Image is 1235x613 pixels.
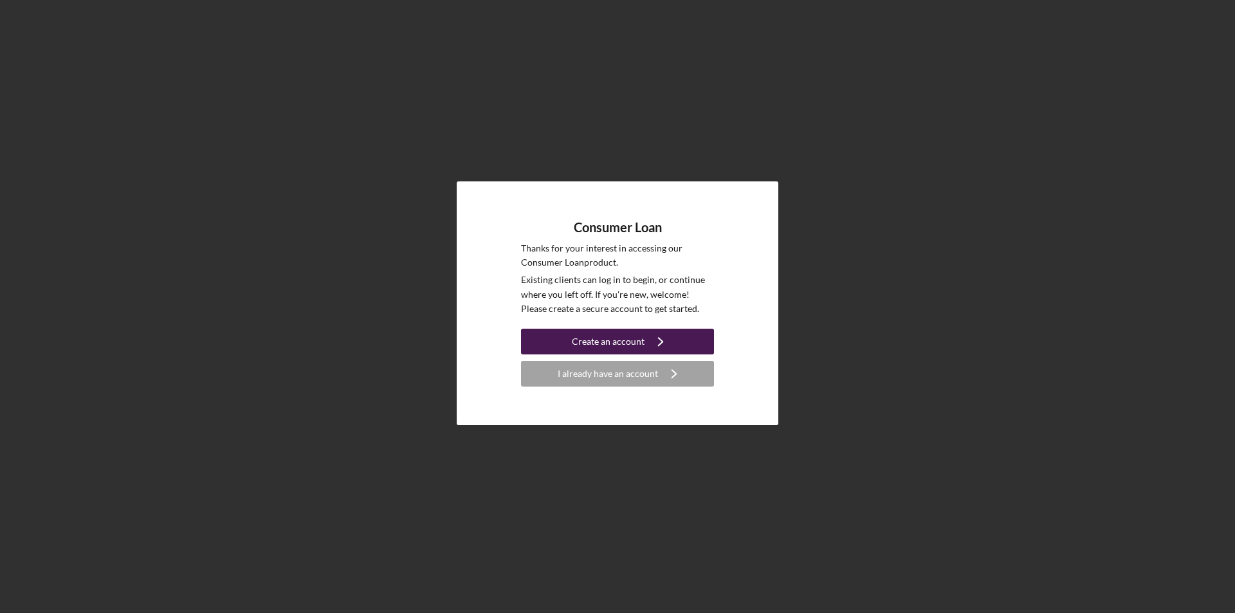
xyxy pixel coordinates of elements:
[574,220,662,235] h4: Consumer Loan
[521,329,714,358] a: Create an account
[558,361,658,387] div: I already have an account
[521,329,714,354] button: Create an account
[572,329,645,354] div: Create an account
[521,361,714,387] button: I already have an account
[521,273,714,316] p: Existing clients can log in to begin, or continue where you left off. If you're new, welcome! Ple...
[521,241,714,270] p: Thanks for your interest in accessing our Consumer Loan product.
